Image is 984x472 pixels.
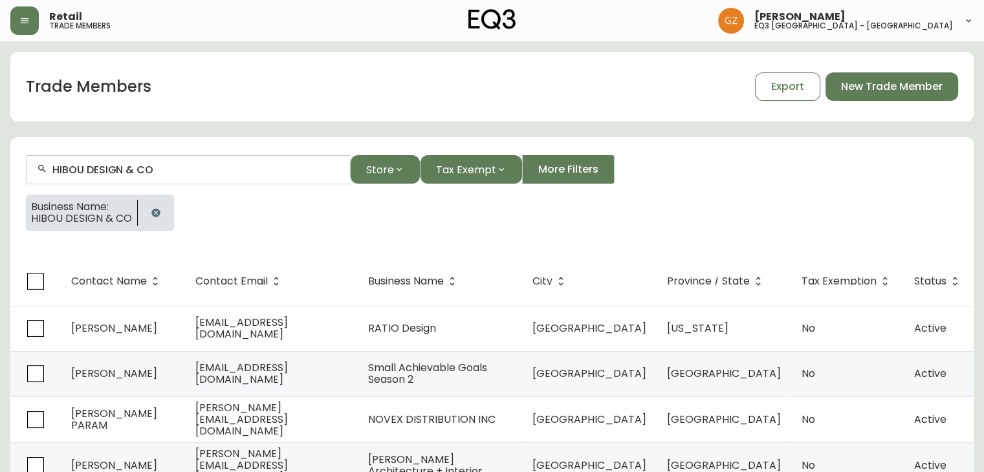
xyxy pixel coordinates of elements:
span: [PERSON_NAME] PARAM [71,406,157,433]
span: NOVEX DISTRIBUTION INC [368,412,496,427]
span: More Filters [538,162,598,177]
span: [GEOGRAPHIC_DATA] [532,366,646,381]
span: HIBOU DESIGN & CO [31,213,132,224]
span: City [532,275,569,287]
span: No [802,321,815,336]
h5: trade members [49,22,111,30]
span: [EMAIL_ADDRESS][DOMAIN_NAME] [195,315,288,341]
span: Business Name [368,275,461,287]
span: RATIO Design [368,321,436,336]
span: Active [914,321,946,336]
span: Retail [49,12,82,22]
span: Small Achievable Goals Season 2 [368,360,487,387]
span: [GEOGRAPHIC_DATA] [532,412,646,427]
span: [GEOGRAPHIC_DATA] [667,412,781,427]
span: [US_STATE] [667,321,728,336]
span: Business Name [368,277,444,285]
img: 78875dbee59462ec7ba26e296000f7de [718,8,744,34]
button: New Trade Member [825,72,958,101]
button: Export [755,72,820,101]
span: [PERSON_NAME] [754,12,846,22]
span: Province / State [667,277,750,285]
span: Active [914,366,946,381]
span: Status [914,277,946,285]
span: Active [914,412,946,427]
span: Business Name: [31,201,132,213]
span: Contact Name [71,275,164,287]
span: Export [771,80,804,94]
span: No [802,366,815,381]
span: New Trade Member [841,80,943,94]
span: [PERSON_NAME] [71,321,157,336]
img: logo [468,9,516,30]
span: Contact Email [195,277,268,285]
span: [PERSON_NAME] [71,366,157,381]
span: Store [366,162,394,178]
h1: Trade Members [26,76,151,98]
span: [PERSON_NAME][EMAIL_ADDRESS][DOMAIN_NAME] [195,400,288,438]
button: Store [350,155,420,184]
span: Tax Exempt [436,162,496,178]
span: Status [914,275,963,287]
button: Tax Exempt [420,155,522,184]
button: More Filters [522,155,615,184]
span: City [532,277,552,285]
span: Province / State [667,275,767,287]
span: Tax Exemption [802,277,877,285]
span: [GEOGRAPHIC_DATA] [667,366,781,381]
input: Search [52,164,340,176]
span: [EMAIL_ADDRESS][DOMAIN_NAME] [195,360,288,387]
span: [GEOGRAPHIC_DATA] [532,321,646,336]
span: No [802,412,815,427]
span: Contact Name [71,277,147,285]
span: Contact Email [195,275,285,287]
h5: eq3 [GEOGRAPHIC_DATA] - [GEOGRAPHIC_DATA] [754,22,953,30]
span: Tax Exemption [802,275,893,287]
